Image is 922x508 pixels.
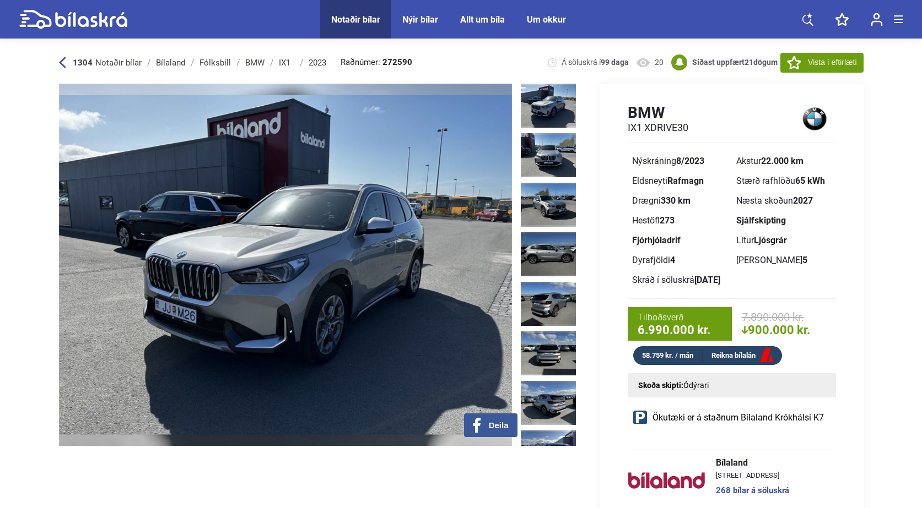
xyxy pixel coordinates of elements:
[793,103,836,134] img: logo BMW IX1 XDRIVE30
[736,256,832,265] div: [PERSON_NAME]
[802,255,807,265] b: 5
[628,103,688,122] h1: BMW
[703,349,782,363] a: Reikna bílalán
[742,323,826,336] span: 900.000 kr.
[754,235,787,245] b: Ljósgrár
[742,312,826,323] span: 7.890.000 kr.
[521,331,576,375] img: 1747063247_4992712777422299627_19363219848246083.jpg
[795,176,825,186] b: 65 kWh
[780,53,863,73] button: Vista í eftirlæti
[736,215,786,226] b: Sjálfskipting
[761,156,804,166] b: 22.000 km
[632,256,727,265] div: Dyrafjöldi
[200,58,231,67] div: Fólksbíll
[871,13,883,26] img: user-login.svg
[736,236,832,245] div: Litur
[716,458,789,467] span: Bílaland
[521,232,576,276] img: 1747063246_1285937078984777194_19363218611833527.jpg
[245,58,265,67] div: BMW
[653,413,824,422] span: Ökutæki er á staðnum Bílaland Krókhálsi K7
[341,58,412,67] span: Raðnúmer:
[808,57,856,68] span: Vista í eftirlæti
[793,195,813,206] b: 2027
[489,420,509,430] span: Deila
[628,122,688,134] h2: IX1 XDRIVE30
[521,430,576,474] img: 1747063248_3548458134461483671_19363221348827789.jpg
[632,157,727,166] div: Nýskráning
[745,58,753,67] span: 21
[309,58,326,67] div: 2023
[633,349,703,362] div: 58.759 kr. / mán
[661,195,691,206] b: 330 km
[692,58,778,67] b: Síðast uppfært dögum
[521,84,576,128] img: 1747063243_2336673646313217902_19363216284742749.jpg
[667,176,704,186] b: Rafmagn
[736,177,832,185] div: Stærð rafhlöðu
[521,282,576,326] img: 1747063246_8635575678527090746_19363219235620751.jpg
[670,255,675,265] b: 4
[655,57,664,68] span: 20
[279,58,294,67] div: IX1
[716,472,789,479] span: [STREET_ADDRESS]
[527,14,566,25] a: Um okkur
[736,157,832,166] div: Akstur
[632,276,727,285] div: Skráð í söluskrá
[632,177,727,185] div: Eldsneyti
[95,58,142,68] span: Notaðir bílar
[460,14,505,25] a: Allt um bíla
[676,156,704,166] b: 8/2023
[638,312,722,324] span: Tilboðsverð
[331,14,380,25] a: Notaðir bílar
[382,58,412,67] b: 272590
[601,58,629,67] b: 99 daga
[694,275,720,285] b: [DATE]
[638,381,683,390] strong: Skoða skipti:
[638,324,722,336] span: 6.990.000 kr.
[521,381,576,425] img: 1747063248_8797308265441217764_19363220687175380.jpg
[156,58,185,67] div: Bílaland
[521,133,576,177] img: 1747063244_1183348419208301367_19363217465315430.jpg
[660,215,675,226] b: 273
[632,235,681,245] b: Fjórhjóladrif
[521,183,576,227] img: 1747063245_1523727564110486411_19363218018427736.jpg
[402,14,438,25] a: Nýir bílar
[562,57,629,68] span: Á söluskrá í
[736,196,832,205] div: Næsta skoðun
[73,58,93,68] b: 1304
[632,196,727,205] div: Drægni
[632,216,727,225] div: Hestöfl
[464,413,517,437] button: Deila
[716,487,789,495] a: 268 bílar á söluskrá
[683,381,709,390] span: Ódýrari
